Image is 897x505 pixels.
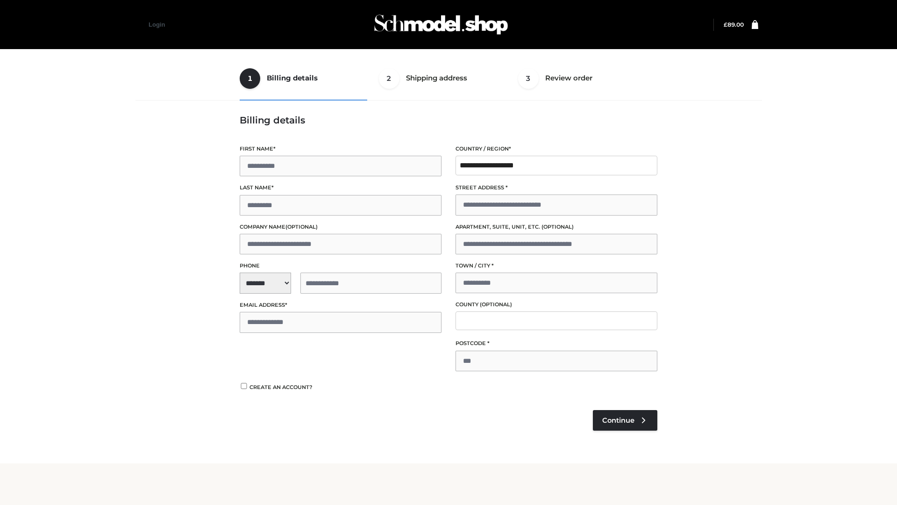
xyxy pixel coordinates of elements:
[249,384,313,390] span: Create an account?
[541,224,574,230] span: (optional)
[240,383,248,389] input: Create an account?
[724,21,744,28] bdi: 89.00
[240,223,441,231] label: Company name
[602,416,634,425] span: Continue
[456,300,657,309] label: County
[149,21,165,28] a: Login
[480,301,512,308] span: (optional)
[724,21,727,28] span: £
[456,183,657,192] label: Street address
[724,21,744,28] a: £89.00
[240,183,441,192] label: Last name
[371,6,511,43] img: Schmodel Admin 964
[456,339,657,348] label: Postcode
[240,144,441,153] label: First name
[240,301,441,310] label: Email address
[593,410,657,431] a: Continue
[240,115,657,126] h3: Billing details
[456,223,657,231] label: Apartment, suite, unit, etc.
[240,261,441,270] label: Phone
[456,261,657,270] label: Town / City
[456,144,657,153] label: Country / Region
[285,224,318,230] span: (optional)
